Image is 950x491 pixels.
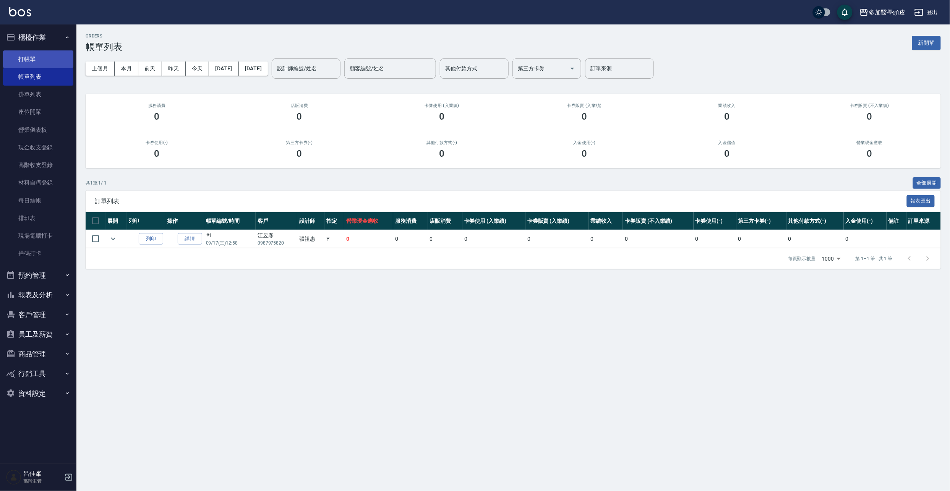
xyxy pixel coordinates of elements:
[906,212,941,230] th: 訂單來源
[178,233,202,245] a: 詳情
[86,34,122,39] h2: ORDERS
[807,103,932,108] h2: 卡券販賣 (不入業績)
[786,212,844,230] th: 其他付款方式(-)
[256,212,297,230] th: 客戶
[393,212,428,230] th: 服務消費
[694,230,736,248] td: 0
[887,212,906,230] th: 備註
[856,255,893,262] p: 第 1–1 筆 共 1 筆
[819,248,843,269] div: 1000
[582,111,587,122] h3: 0
[186,62,209,76] button: 今天
[462,212,525,230] th: 卡券使用 (入業績)
[206,240,254,246] p: 09/17 (三) 12:58
[736,230,786,248] td: 0
[324,212,344,230] th: 指定
[3,28,73,47] button: 櫃檯作業
[154,148,160,159] h3: 0
[582,148,587,159] h3: 0
[665,140,789,145] h2: 入金儲值
[856,5,908,20] button: 多加醫學頭皮
[297,230,324,248] td: 張祖惠
[786,230,844,248] td: 0
[844,212,887,230] th: 入金使用(-)
[623,212,693,230] th: 卡券販賣 (不入業績)
[154,111,160,122] h3: 0
[867,148,872,159] h3: 0
[3,364,73,384] button: 行銷工具
[165,212,204,230] th: 操作
[138,62,162,76] button: 前天
[23,470,62,478] h5: 呂佳峯
[297,111,302,122] h3: 0
[3,384,73,403] button: 資料設定
[588,230,623,248] td: 0
[6,470,21,485] img: Person
[204,212,256,230] th: 帳單編號/時間
[907,197,935,204] a: 報表匯出
[837,5,853,20] button: save
[3,156,73,174] a: 高階收支登錄
[162,62,186,76] button: 昨天
[912,39,941,46] a: 新開單
[3,209,73,227] a: 排班表
[324,230,344,248] td: Y
[95,140,219,145] h2: 卡券使用(-)
[665,103,789,108] h2: 業績收入
[736,212,786,230] th: 第三方卡券(-)
[86,62,115,76] button: 上個月
[694,212,736,230] th: 卡券使用(-)
[86,42,122,52] h3: 帳單列表
[380,140,504,145] h2: 其他付款方式(-)
[139,233,163,245] button: 列印
[907,195,935,207] button: 報表匯出
[393,230,428,248] td: 0
[725,148,730,159] h3: 0
[126,212,165,230] th: 列印
[911,5,941,19] button: 登出
[297,212,324,230] th: 設計師
[297,148,302,159] h3: 0
[237,140,362,145] h2: 第三方卡券(-)
[95,198,907,205] span: 訂單列表
[588,212,623,230] th: 業績收入
[9,7,31,16] img: Logo
[3,266,73,285] button: 預約管理
[912,36,941,50] button: 新開單
[258,232,295,240] div: 江昱彥
[86,180,107,186] p: 共 1 筆, 1 / 1
[3,245,73,262] a: 掃碼打卡
[439,148,445,159] h3: 0
[105,212,126,230] th: 展開
[380,103,504,108] h2: 卡券使用 (入業績)
[869,8,905,17] div: 多加醫學頭皮
[3,285,73,305] button: 報表及分析
[237,103,362,108] h2: 店販消費
[115,62,138,76] button: 本月
[462,230,525,248] td: 0
[344,230,393,248] td: 0
[3,68,73,86] a: 帳單列表
[525,230,588,248] td: 0
[3,121,73,139] a: 營業儀表板
[844,230,887,248] td: 0
[913,177,941,189] button: 全部展開
[439,111,445,122] h3: 0
[867,111,872,122] h3: 0
[725,111,730,122] h3: 0
[3,324,73,344] button: 員工及薪資
[23,478,62,485] p: 高階主管
[3,174,73,191] a: 材料自購登錄
[3,227,73,245] a: 現場電腦打卡
[522,140,647,145] h2: 入金使用(-)
[3,139,73,156] a: 現金收支登錄
[204,230,256,248] td: #1
[209,62,238,76] button: [DATE]
[566,62,579,75] button: Open
[428,212,462,230] th: 店販消費
[522,103,647,108] h2: 卡券販賣 (入業績)
[3,50,73,68] a: 打帳單
[239,62,268,76] button: [DATE]
[3,305,73,325] button: 客戶管理
[807,140,932,145] h2: 營業現金應收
